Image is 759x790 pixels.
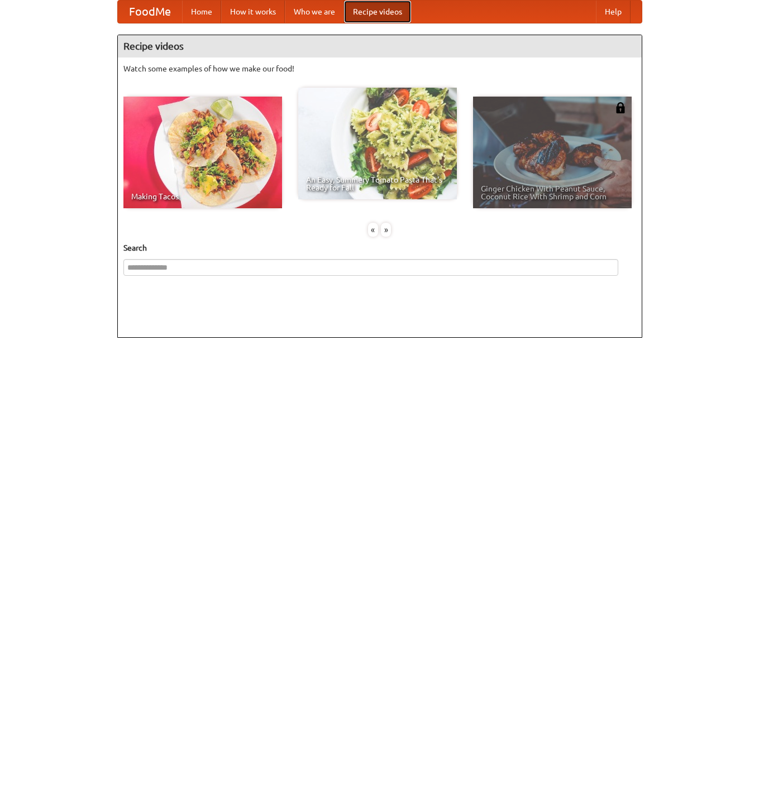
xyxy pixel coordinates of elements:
a: How it works [221,1,285,23]
img: 483408.png [615,102,626,113]
a: Help [596,1,631,23]
h5: Search [123,242,636,253]
div: » [381,223,391,237]
a: Home [182,1,221,23]
p: Watch some examples of how we make our food! [123,63,636,74]
a: Making Tacos [123,97,282,208]
span: Making Tacos [131,193,274,200]
a: Who we are [285,1,344,23]
a: Recipe videos [344,1,411,23]
span: An Easy, Summery Tomato Pasta That's Ready for Fall [306,176,449,191]
h4: Recipe videos [118,35,642,58]
a: An Easy, Summery Tomato Pasta That's Ready for Fall [298,88,457,199]
a: FoodMe [118,1,182,23]
div: « [368,223,378,237]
